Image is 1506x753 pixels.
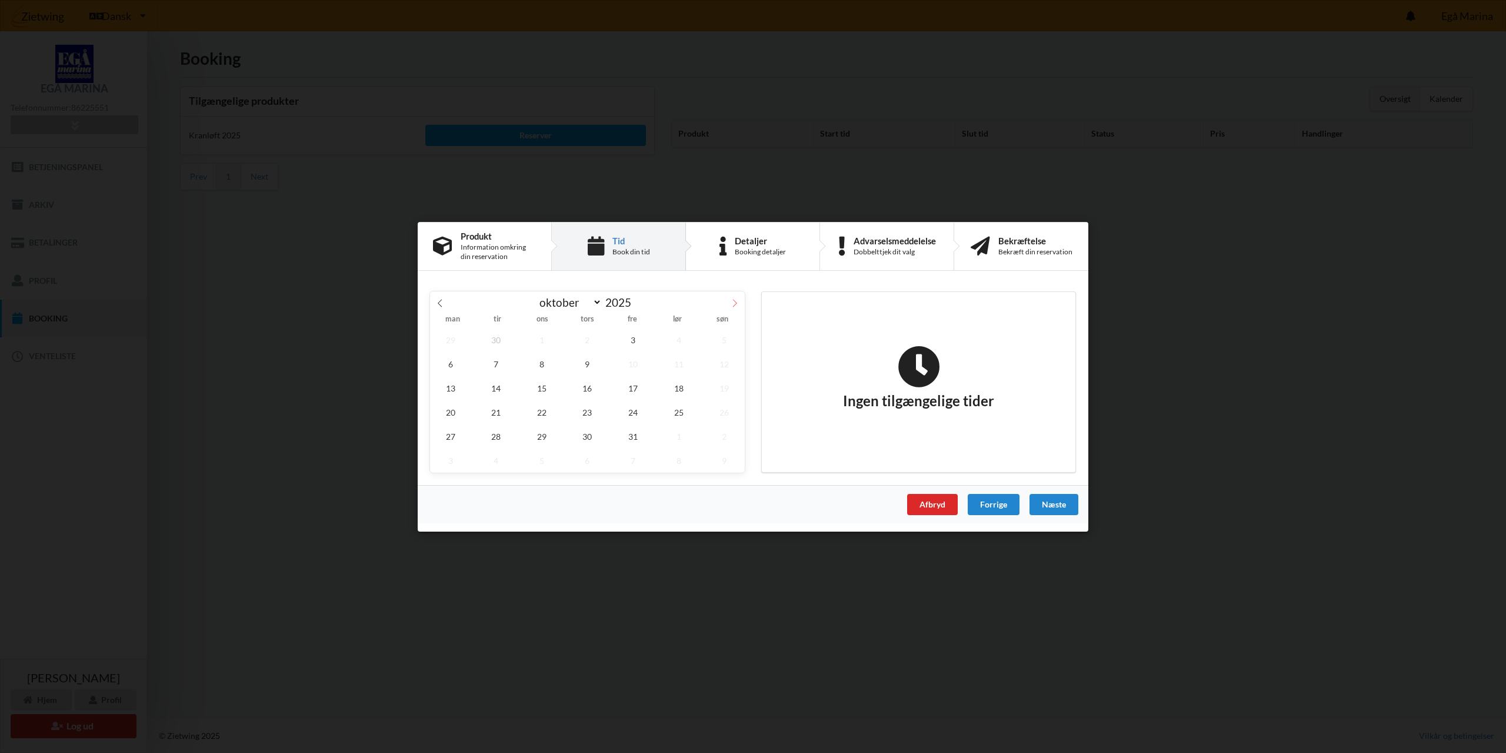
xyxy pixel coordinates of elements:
[658,376,699,400] span: oktober 18, 2025
[704,351,745,376] span: oktober 12, 2025
[430,351,471,376] span: oktober 6, 2025
[534,295,602,310] select: Month
[612,400,654,424] span: oktober 24, 2025
[704,376,745,400] span: oktober 19, 2025
[704,448,745,472] span: november 9, 2025
[602,296,641,309] input: Year
[612,351,654,376] span: oktober 10, 2025
[476,327,517,351] span: september 30, 2025
[968,493,1019,515] div: Forrige
[998,235,1072,245] div: Bekræftelse
[567,400,608,424] span: oktober 23, 2025
[655,316,699,323] span: lør
[476,376,517,400] span: oktober 14, 2025
[700,316,745,323] span: søn
[565,316,609,323] span: tors
[430,316,475,323] span: man
[704,400,745,424] span: oktober 26, 2025
[612,424,654,448] span: oktober 31, 2025
[907,493,958,515] div: Afbryd
[521,351,562,376] span: oktober 8, 2025
[520,316,565,323] span: ons
[658,424,699,448] span: november 1, 2025
[430,327,471,351] span: september 29, 2025
[567,376,608,400] span: oktober 16, 2025
[612,235,650,245] div: Tid
[658,351,699,376] span: oktober 11, 2025
[612,247,650,257] div: Book din tid
[735,247,786,257] div: Booking detaljer
[1029,493,1078,515] div: Næste
[476,424,517,448] span: oktober 28, 2025
[704,424,745,448] span: november 2, 2025
[430,376,471,400] span: oktober 13, 2025
[612,327,654,351] span: oktober 3, 2025
[461,231,536,240] div: Produkt
[521,448,562,472] span: november 5, 2025
[735,235,786,245] div: Detaljer
[521,376,562,400] span: oktober 15, 2025
[430,400,471,424] span: oktober 20, 2025
[567,424,608,448] span: oktober 30, 2025
[658,327,699,351] span: oktober 4, 2025
[610,316,655,323] span: fre
[475,316,519,323] span: tir
[476,448,517,472] span: november 4, 2025
[567,448,608,472] span: november 6, 2025
[476,351,517,376] span: oktober 7, 2025
[521,400,562,424] span: oktober 22, 2025
[854,247,936,257] div: Dobbelttjek dit valg
[567,327,608,351] span: oktober 2, 2025
[658,400,699,424] span: oktober 25, 2025
[612,448,654,472] span: november 7, 2025
[854,235,936,245] div: Advarselsmeddelelse
[658,448,699,472] span: november 8, 2025
[476,400,517,424] span: oktober 21, 2025
[998,247,1072,257] div: Bekræft din reservation
[567,351,608,376] span: oktober 9, 2025
[843,345,994,410] h2: Ingen tilgængelige tider
[521,327,562,351] span: oktober 1, 2025
[430,424,471,448] span: oktober 27, 2025
[704,327,745,351] span: oktober 5, 2025
[461,243,536,261] div: Information omkring din reservation
[430,448,471,472] span: november 3, 2025
[521,424,562,448] span: oktober 29, 2025
[612,376,654,400] span: oktober 17, 2025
